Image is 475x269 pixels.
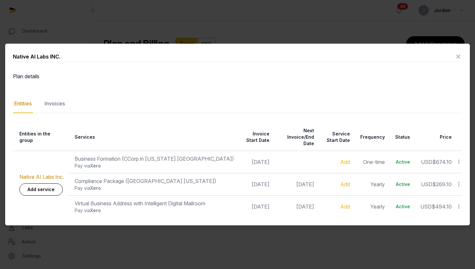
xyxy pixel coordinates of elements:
span: USD [421,181,432,188]
span: USD [420,203,432,210]
div: Business Formation (CCorp in [US_STATE] [GEOGRAPHIC_DATA]) [75,155,234,163]
span: $674.10 [432,159,452,165]
div: Active [395,181,410,188]
span: [DATE] [296,181,314,188]
th: Service Start Date [318,124,354,151]
div: Active [395,203,410,210]
div: Entities [13,94,33,113]
td: [DATE] [238,196,273,218]
div: Virtual Business Address with Intelligent Digital Mailroom [75,199,234,207]
span: Xero [90,208,101,213]
th: Status [389,124,414,151]
td: One-time [354,151,389,173]
span: [DATE] [296,203,314,210]
dt: Plan details [13,72,121,80]
div: Pay via [75,185,234,191]
div: Pay via [75,163,234,169]
a: Add service [19,183,63,196]
a: Add [340,181,350,188]
th: Frequency [354,124,389,151]
div: Invoices [43,94,66,113]
span: Xero [90,163,101,168]
span: $269.10 [432,181,452,188]
td: [DATE] [238,173,273,196]
a: Add [340,203,350,210]
td: [DATE] [238,151,273,173]
td: Yearly [354,196,389,218]
span: Xero [90,185,101,191]
th: Invoice Start Date [238,124,273,151]
th: Entities in the group [13,124,68,151]
nav: Tabs [13,94,462,113]
th: Next Invoice/End Date [273,124,318,151]
div: Compliance Package ([GEOGRAPHIC_DATA] [US_STATE]) [75,177,234,185]
a: Native AI Labs Inc. [19,174,64,180]
div: Native AI Labs INC. [13,53,60,60]
a: Add [340,159,350,165]
span: USD [421,159,432,165]
td: Yearly [354,173,389,196]
th: Services [68,124,238,151]
span: $494.10 [432,203,452,210]
th: Price [414,124,456,151]
div: Active [395,159,410,165]
div: Pay via [75,207,234,214]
